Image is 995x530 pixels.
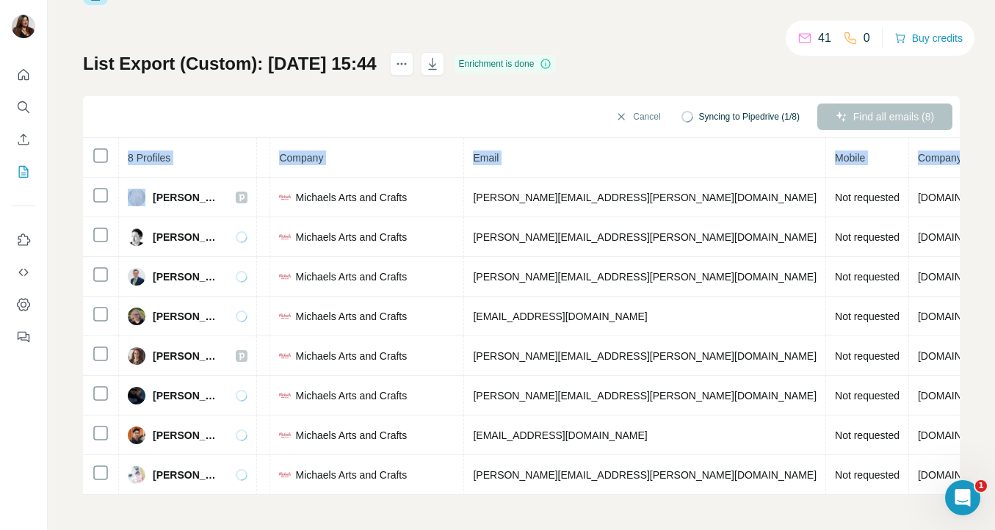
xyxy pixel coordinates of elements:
span: Not requested [835,271,900,283]
span: [PERSON_NAME][EMAIL_ADDRESS][PERSON_NAME][DOMAIN_NAME] [473,469,817,481]
span: [PERSON_NAME][EMAIL_ADDRESS][PERSON_NAME][DOMAIN_NAME] [473,390,817,402]
img: company-logo [279,271,291,283]
button: Enrich CSV [12,126,35,153]
span: [PERSON_NAME][EMAIL_ADDRESS][PERSON_NAME][DOMAIN_NAME] [473,231,817,243]
button: Use Surfe API [12,259,35,286]
span: Not requested [835,192,900,203]
span: Company [279,152,323,164]
span: [PERSON_NAME] [153,269,221,284]
span: [PERSON_NAME] [153,468,221,482]
button: Dashboard [12,291,35,318]
span: [PERSON_NAME] [153,230,221,244]
span: [PERSON_NAME] [153,309,221,324]
span: Michaels Arts and Crafts [295,468,407,482]
img: Avatar [128,466,145,484]
span: Not requested [835,311,900,322]
span: [PERSON_NAME][EMAIL_ADDRESS][PERSON_NAME][DOMAIN_NAME] [473,350,817,362]
img: company-logo [279,429,291,441]
p: 41 [818,29,831,47]
button: Feedback [12,324,35,350]
img: company-logo [279,231,291,243]
span: Michaels Arts and Crafts [295,190,407,205]
span: 1 [975,480,987,492]
iframe: Intercom live chat [945,480,980,515]
img: company-logo [279,192,291,203]
span: Not requested [835,469,900,481]
img: company-logo [279,350,291,362]
span: [EMAIL_ADDRESS][DOMAIN_NAME] [473,311,647,322]
span: 8 Profiles [128,152,170,164]
img: Avatar [128,347,145,365]
button: My lists [12,159,35,185]
img: Avatar [128,268,145,286]
p: 0 [864,29,870,47]
img: Avatar [128,228,145,246]
img: Avatar [12,15,35,38]
span: [PERSON_NAME][EMAIL_ADDRESS][PERSON_NAME][DOMAIN_NAME] [473,271,817,283]
span: Michaels Arts and Crafts [295,428,407,443]
button: Use Surfe on LinkedIn [12,227,35,253]
span: Michaels Arts and Crafts [295,349,407,363]
img: company-logo [279,390,291,402]
img: company-logo [279,311,291,322]
img: Avatar [128,308,145,325]
span: [PERSON_NAME] [153,388,221,403]
div: Enrichment is done [455,55,557,73]
span: [PERSON_NAME][EMAIL_ADDRESS][PERSON_NAME][DOMAIN_NAME] [473,192,817,203]
span: Not requested [835,429,900,441]
span: Michaels Arts and Crafts [295,309,407,324]
span: Not requested [835,350,900,362]
span: Michaels Arts and Crafts [295,230,407,244]
span: [PERSON_NAME] [153,428,221,443]
span: Michaels Arts and Crafts [295,388,407,403]
span: [EMAIL_ADDRESS][DOMAIN_NAME] [473,429,647,441]
span: Michaels Arts and Crafts [295,269,407,284]
h1: List Export (Custom): [DATE] 15:44 [83,52,377,76]
button: Cancel [605,104,670,130]
button: Search [12,94,35,120]
span: Email [473,152,499,164]
span: [PERSON_NAME] [153,349,221,363]
span: Not requested [835,231,900,243]
span: [PERSON_NAME] [153,190,221,205]
button: actions [390,52,413,76]
span: Syncing to Pipedrive (1/8) [699,110,800,123]
img: Avatar [128,426,145,444]
span: Mobile [835,152,865,164]
img: Avatar [128,387,145,404]
button: Buy credits [894,28,963,48]
button: Quick start [12,62,35,88]
img: Avatar [128,189,145,206]
img: company-logo [279,469,291,481]
span: Not requested [835,390,900,402]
